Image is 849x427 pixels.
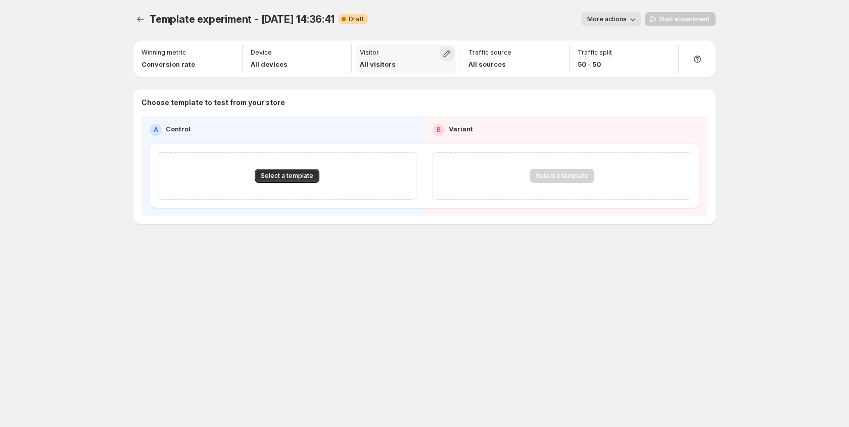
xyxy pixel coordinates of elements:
p: 50 - 50 [578,59,612,69]
button: Experiments [133,12,148,26]
p: All devices [251,59,288,69]
span: Draft [349,15,364,23]
p: Choose template to test from your store [141,98,707,108]
p: All visitors [360,59,396,69]
p: Device [251,49,272,57]
p: Variant [449,124,473,134]
button: More actions [581,12,641,26]
p: Winning metric [141,49,186,57]
h2: A [154,126,158,134]
span: More actions [587,15,627,23]
p: Visitor [360,49,379,57]
p: Control [166,124,191,134]
span: Template experiment - [DATE] 14:36:41 [150,13,335,25]
button: Select a template [255,169,319,183]
h2: B [437,126,441,134]
span: Select a template [261,172,313,180]
p: All sources [468,59,511,69]
p: Traffic source [468,49,511,57]
p: Traffic split [578,49,612,57]
p: Conversion rate [141,59,195,69]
